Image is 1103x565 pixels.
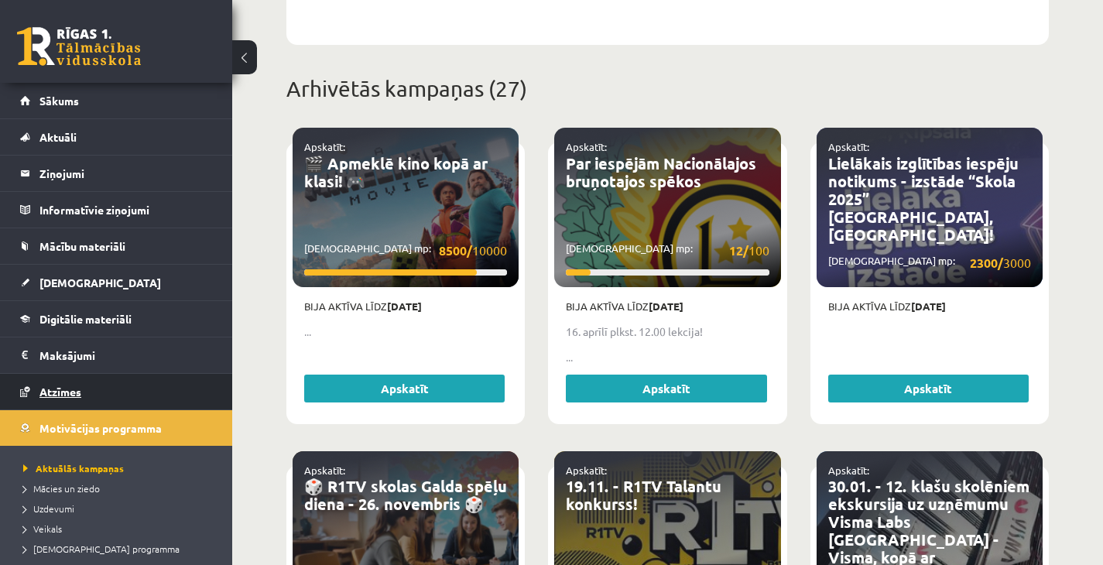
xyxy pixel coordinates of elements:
p: ... [304,324,507,340]
p: [DEMOGRAPHIC_DATA] mp: [828,253,1031,272]
a: Apskatīt [828,375,1029,402]
legend: Ziņojumi [39,156,213,191]
a: Mācību materiāli [20,228,213,264]
strong: 16. aprīlī plkst. 12.00 lekcija! [566,324,703,338]
strong: 8500/ [439,242,472,259]
a: [DEMOGRAPHIC_DATA] programma [23,542,217,556]
strong: [DATE] [387,300,422,313]
span: 10000 [439,241,507,260]
legend: Informatīvie ziņojumi [39,192,213,228]
a: Veikals [23,522,217,536]
strong: [DATE] [911,300,946,313]
span: Aktuāli [39,130,77,144]
p: Bija aktīva līdz [566,299,769,314]
legend: Maksājumi [39,337,213,373]
p: Bija aktīva līdz [304,299,507,314]
a: Apskatīt: [304,140,345,153]
span: 100 [729,241,769,260]
a: Lielākais izglītības iespēju notikums - izstāde “Skola 2025” [GEOGRAPHIC_DATA], [GEOGRAPHIC_DATA]! [828,153,1019,245]
p: Bija aktīva līdz [828,299,1031,314]
span: Mācību materiāli [39,239,125,253]
a: Apskatīt [304,375,505,402]
a: 19.11. - R1TV Talantu konkurss! [566,476,721,514]
strong: 2300/ [970,255,1003,271]
a: Apskatīt: [566,464,607,477]
span: [DEMOGRAPHIC_DATA] [39,276,161,289]
a: Apskatīt: [828,140,869,153]
a: Ziņojumi [20,156,213,191]
a: Uzdevumi [23,502,217,515]
a: [DEMOGRAPHIC_DATA] [20,265,213,300]
a: Sākums [20,83,213,118]
a: Rīgas 1. Tālmācības vidusskola [17,27,141,66]
a: Apskatīt: [566,140,607,153]
a: Aktuāli [20,119,213,155]
span: Veikals [23,522,62,535]
a: Atzīmes [20,374,213,409]
span: Motivācijas programma [39,421,162,435]
span: [DEMOGRAPHIC_DATA] programma [23,543,180,555]
a: Apskatīt [566,375,766,402]
span: Uzdevumi [23,502,74,515]
a: Mācies un ziedo [23,481,217,495]
a: Digitālie materiāli [20,301,213,337]
p: [DEMOGRAPHIC_DATA] mp: [304,241,507,260]
strong: 12/ [729,242,748,259]
p: [DEMOGRAPHIC_DATA] mp: [566,241,769,260]
a: 🎲 R1TV skolas Galda spēļu diena - 26. novembris 🎲 [304,476,507,514]
a: Apskatīt: [304,464,345,477]
span: 3000 [970,253,1031,272]
span: Digitālie materiāli [39,312,132,326]
span: Sākums [39,94,79,108]
a: Apskatīt: [828,464,869,477]
a: Maksājumi [20,337,213,373]
span: Atzīmes [39,385,81,399]
a: Aktuālās kampaņas [23,461,217,475]
span: Mācies un ziedo [23,482,100,495]
a: Par iespējām Nacionālajos bruņotajos spēkos [566,153,756,191]
a: Informatīvie ziņojumi [20,192,213,228]
strong: [DATE] [649,300,683,313]
a: Motivācijas programma [20,410,213,446]
a: 🎬 Apmeklē kino kopā ar klasi! 🎮 [304,153,488,191]
span: Aktuālās kampaņas [23,462,124,474]
p: Arhivētās kampaņas (27) [286,73,1049,105]
p: ... [566,349,769,365]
